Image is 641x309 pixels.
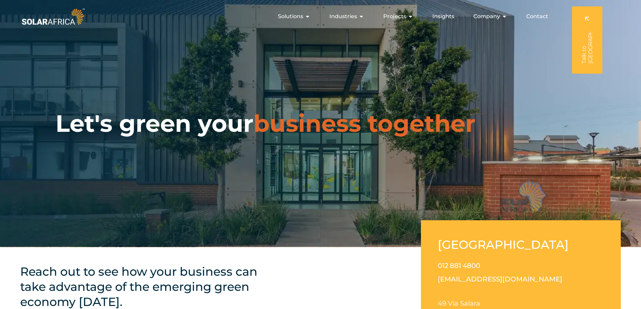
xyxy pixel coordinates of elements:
h5: Talk to [GEOGRAPHIC_DATA] [581,24,594,64]
div: Menu Toggle [86,10,554,23]
span: 49 Via Salara [438,299,480,307]
a: Contact [526,12,548,21]
h1: Let's green your [56,109,475,138]
a: [EMAIL_ADDRESS][DOMAIN_NAME] [438,275,562,283]
a: 012 881 4800 [438,262,480,270]
h2: [GEOGRAPHIC_DATA] [438,237,574,252]
span: Industries [329,12,357,21]
a: Insights [432,12,454,21]
span: business together [253,109,475,138]
span: Solutions [278,12,303,21]
nav: Menu [86,10,554,23]
span: Company [473,12,500,21]
span: Projects [383,12,406,21]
